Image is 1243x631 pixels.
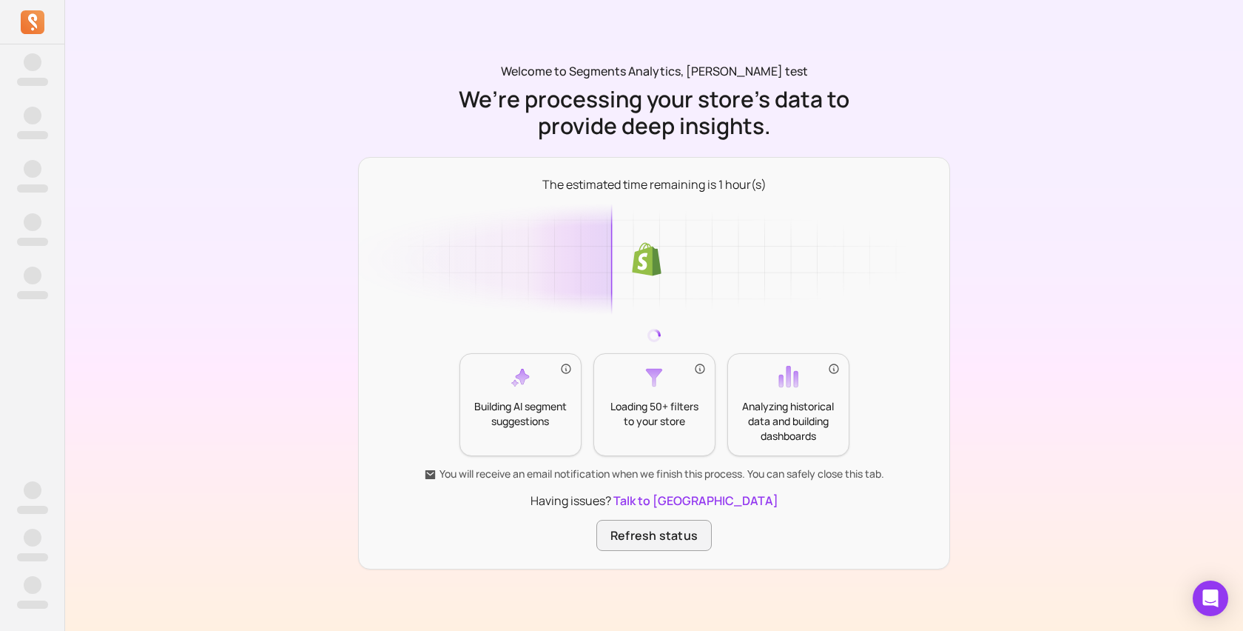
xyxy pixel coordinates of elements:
[24,160,41,178] span: ‌
[455,86,853,139] p: We’re processing your store’s data to provide deep insights.
[24,213,41,231] span: ‌
[17,184,48,193] span: ‌
[24,576,41,594] span: ‌
[740,399,837,444] p: Analyzing historical data and building dashboards
[501,62,808,80] p: Welcome to Segments Analytics, [PERSON_NAME] test
[17,291,48,299] span: ‌
[424,467,884,481] p: You will receive an email notification when we finish this process. You can safely close this tab.
[596,520,712,551] button: Refresh status
[17,506,48,514] span: ‌
[17,553,48,561] span: ‌
[542,176,767,193] p: The estimated time remaining is 1 hour(s)
[606,399,703,429] p: Loading 50+ filters to your store
[1193,581,1228,616] div: Open Intercom Messenger
[24,267,41,284] span: ‌
[17,601,48,609] span: ‌
[24,481,41,499] span: ‌
[17,78,48,86] span: ‌
[530,492,778,510] p: Having issues?
[358,204,950,318] img: Data loading
[472,399,569,429] p: Building AI segment suggestions
[24,107,41,124] span: ‌
[24,529,41,547] span: ‌
[17,238,48,246] span: ‌
[24,53,41,71] span: ‌
[17,131,48,139] span: ‌
[613,492,778,510] button: Talk to [GEOGRAPHIC_DATA]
